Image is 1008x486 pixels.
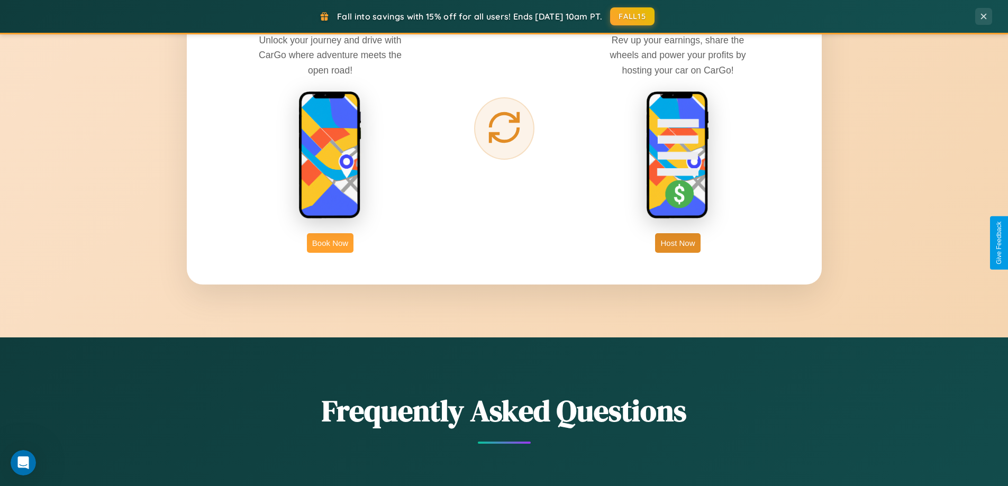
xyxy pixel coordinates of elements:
button: Host Now [655,233,700,253]
button: Book Now [307,233,353,253]
button: FALL15 [610,7,655,25]
h2: Frequently Asked Questions [187,390,822,431]
img: host phone [646,91,710,220]
p: Rev up your earnings, share the wheels and power your profits by hosting your car on CarGo! [598,33,757,77]
span: Fall into savings with 15% off for all users! Ends [DATE] 10am PT. [337,11,602,22]
iframe: Intercom live chat [11,450,36,475]
p: Unlock your journey and drive with CarGo where adventure meets the open road! [251,33,410,77]
div: Give Feedback [995,222,1003,264]
img: rent phone [298,91,362,220]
